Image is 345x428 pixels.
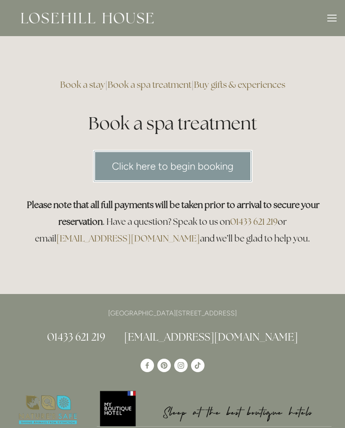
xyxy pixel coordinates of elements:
[13,111,332,136] h1: Book a spa treatment
[13,76,332,93] h3: | |
[124,330,298,344] a: [EMAIL_ADDRESS][DOMAIN_NAME]
[230,216,278,227] a: 01433 621 219
[13,307,332,319] p: [GEOGRAPHIC_DATA][STREET_ADDRESS]
[13,197,332,247] h3: . Have a question? Speak to us on or email and we’ll be glad to help you.
[93,150,252,182] a: Click here to begin booking
[97,390,332,426] img: My Boutique Hotel - Logo
[21,13,154,24] img: Losehill House
[47,330,105,344] a: 01433 621 219
[56,233,200,244] a: [EMAIL_ADDRESS][DOMAIN_NAME]
[157,359,171,372] a: Pinterest
[60,79,105,90] a: Book a stay
[194,79,285,90] a: Buy gifts & experiences
[108,79,191,90] a: Book a spa treatment
[141,359,154,372] a: Losehill House Hotel & Spa
[27,199,321,227] strong: Please note that all full payments will be taken prior to arrival to secure your reservation
[191,359,204,372] a: TikTok
[174,359,188,372] a: Instagram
